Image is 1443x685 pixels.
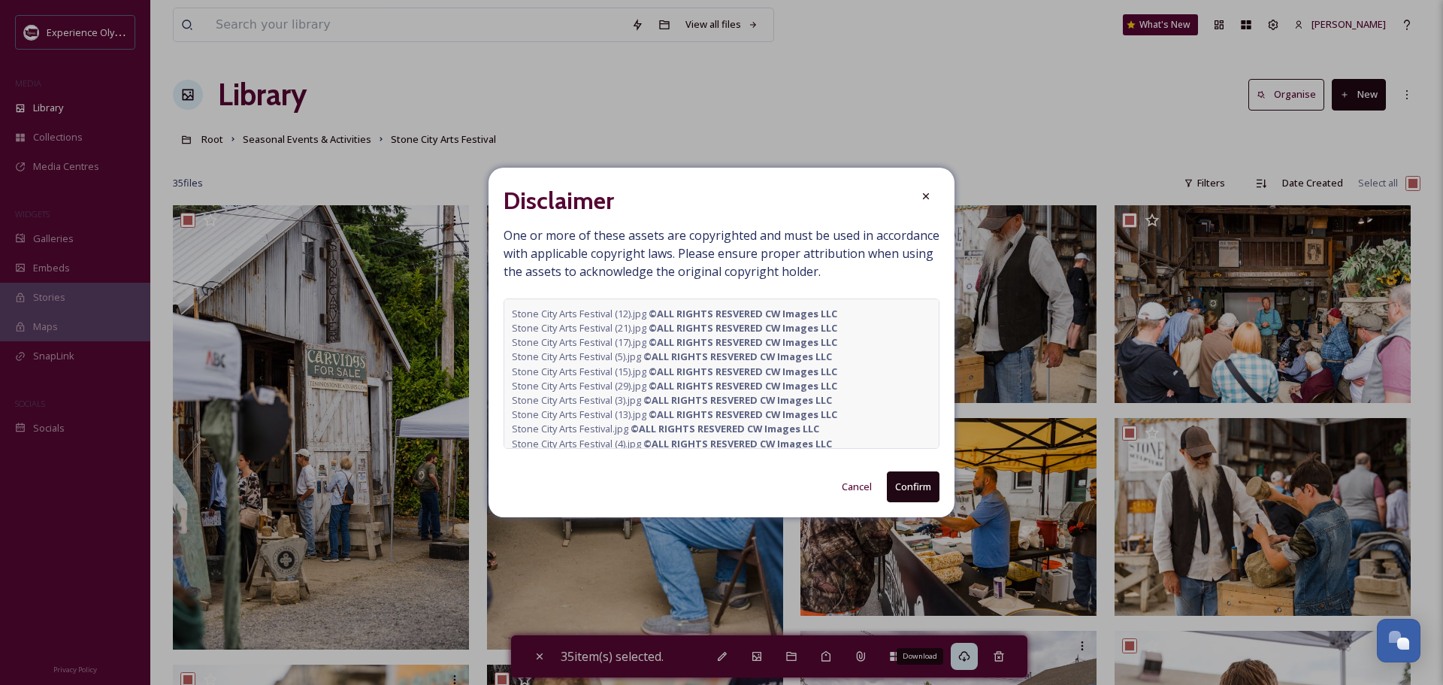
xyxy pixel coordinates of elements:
span: Stone City Arts Festival (3).jpg [512,393,832,408]
strong: © ALL RIGHTS RESVERED CW Images LLC [631,422,819,435]
span: Stone City Arts Festival (5).jpg [512,350,832,364]
span: Stone City Arts Festival (15).jpg [512,365,837,379]
button: Cancel [834,472,879,502]
span: Stone City Arts Festival (4).jpg [512,437,832,451]
strong: © ALL RIGHTS RESVERED CW Images LLC [649,307,837,320]
span: Stone City Arts Festival.jpg [512,422,819,436]
span: Stone City Arts Festival (12).jpg [512,307,837,321]
span: Stone City Arts Festival (29).jpg [512,379,837,393]
button: Confirm [887,471,939,502]
span: Stone City Arts Festival (21).jpg [512,321,837,335]
strong: © ALL RIGHTS RESVERED CW Images LLC [643,437,832,450]
strong: © ALL RIGHTS RESVERED CW Images LLC [649,379,837,393]
strong: © ALL RIGHTS RESVERED CW Images LLC [649,365,837,378]
button: Open Chat [1377,619,1420,662]
span: Stone City Arts Festival (17).jpg [512,335,837,350]
strong: © ALL RIGHTS RESVERED CW Images LLC [649,335,837,349]
strong: © ALL RIGHTS RESVERED CW Images LLC [643,393,832,407]
h2: Disclaimer [504,183,614,219]
strong: © ALL RIGHTS RESVERED CW Images LLC [649,321,837,335]
span: One or more of these assets are copyrighted and must be used in accordance with applicable copyri... [504,226,939,449]
strong: © ALL RIGHTS RESVERED CW Images LLC [649,408,837,421]
strong: © ALL RIGHTS RESVERED CW Images LLC [643,350,832,363]
span: Stone City Arts Festival (13).jpg [512,408,837,422]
